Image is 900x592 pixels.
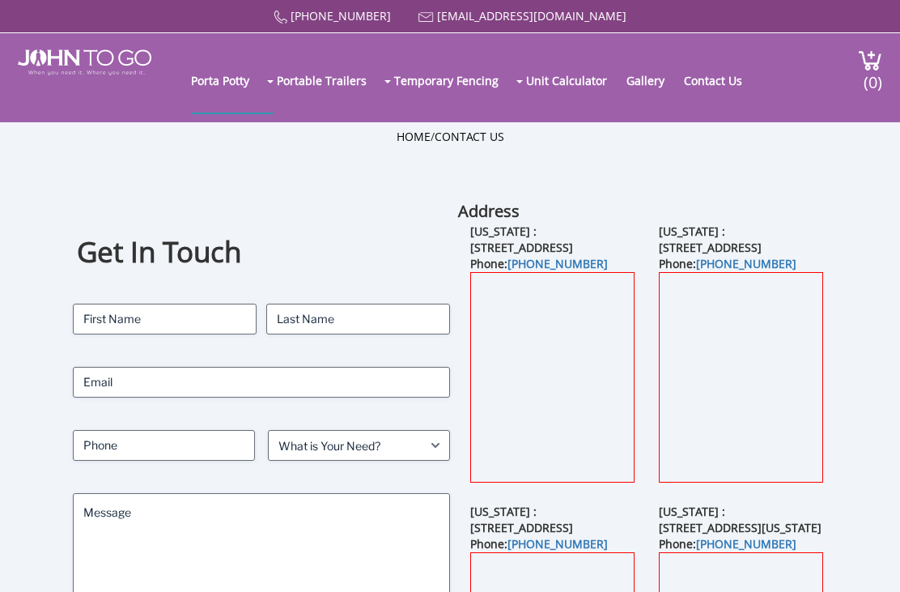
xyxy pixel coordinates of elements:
a: Gallery [626,48,681,113]
img: Review Rating [33,526,66,559]
a: Porta Potty [191,48,265,113]
input: First Name [73,304,257,334]
li:  [110,520,129,539]
b: Phone: [659,536,796,552]
li:  [127,520,146,539]
span: [DATE] [95,551,123,563]
h1: Get In Touch [77,232,447,271]
a: [PHONE_NUMBER] [696,256,796,271]
img: Mail [418,12,434,23]
b: Phone: [659,256,796,271]
span: by [95,541,267,552]
input: Last Name [266,304,450,334]
b: Address [458,200,520,222]
input: Email [73,367,450,398]
b: Phone: [470,536,608,552]
a: Temporary Fencing [394,48,515,113]
img: Call [274,11,287,24]
a: Home [397,129,431,144]
img: JOHN to go [18,49,151,75]
a: [EMAIL_ADDRESS][DOMAIN_NAME] [437,8,626,23]
b: [US_STATE] : [STREET_ADDRESS] [659,224,762,255]
span: Star Rating [102,539,148,552]
a: [PHONE_NUMBER] [507,536,608,552]
span: 5 [95,539,100,552]
input: Phone [73,430,255,461]
ul: / [397,129,504,145]
b: Phone: [470,256,608,271]
img: cart a [858,49,882,71]
li:  [144,520,163,539]
a: [PHONE_NUMBER] [696,536,796,552]
li:  [93,520,112,539]
a: Contact Us [435,129,504,144]
b: [US_STATE] : [STREET_ADDRESS] [470,504,573,535]
b: [US_STATE] : [STREET_ADDRESS] [470,224,573,255]
span: (0) [863,58,882,93]
a: [PHONE_NUMBER] [291,8,391,23]
a: Portable Trailers [277,48,383,113]
b: [US_STATE] : [STREET_ADDRESS][US_STATE] [659,504,821,535]
a: Unit Calculator [526,48,623,113]
button: Live Chat [835,527,900,592]
a: Contact Us [684,48,758,113]
a: [PHONE_NUMBER] [507,256,608,271]
span: [PERSON_NAME] [159,539,229,552]
li:  [161,520,180,539]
